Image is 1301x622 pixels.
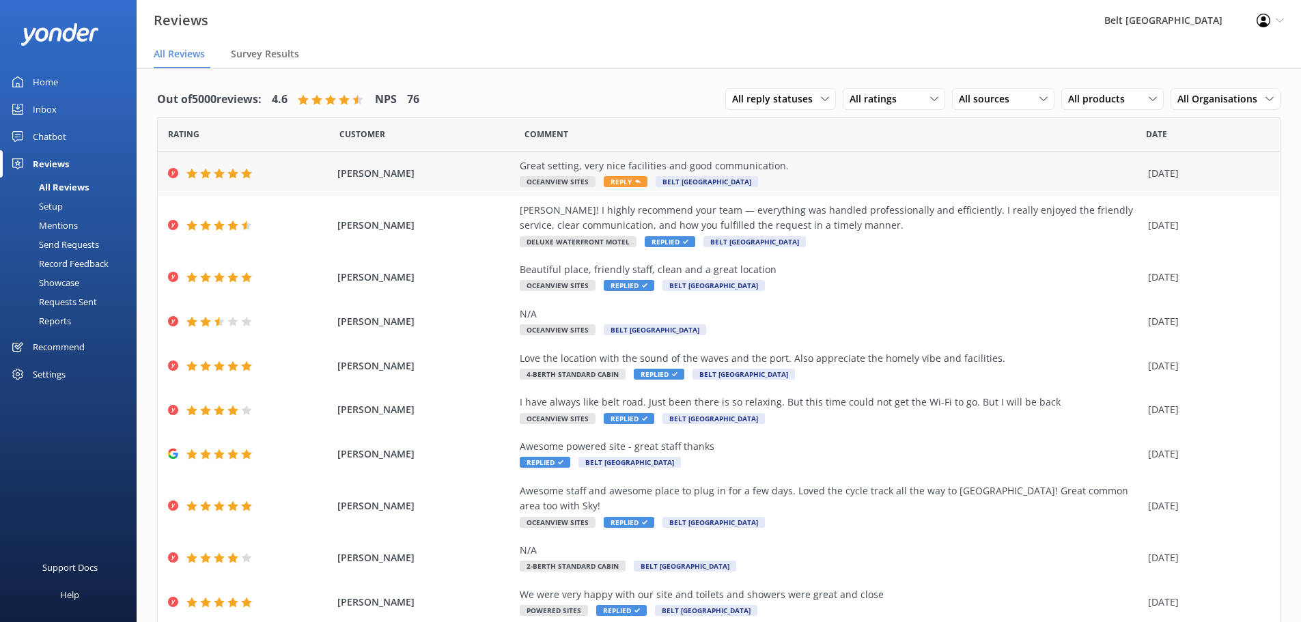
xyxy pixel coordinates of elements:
[1148,498,1263,513] div: [DATE]
[520,587,1141,602] div: We were very happy with our site and toilets and showers were great and close
[524,128,568,141] span: Question
[662,413,765,424] span: Belt [GEOGRAPHIC_DATA]
[604,176,647,187] span: Reply
[1148,314,1263,329] div: [DATE]
[8,273,137,292] a: Showcase
[42,554,98,581] div: Support Docs
[337,314,514,329] span: [PERSON_NAME]
[1148,402,1263,417] div: [DATE]
[8,235,137,254] a: Send Requests
[604,324,706,335] span: Belt [GEOGRAPHIC_DATA]
[337,402,514,417] span: [PERSON_NAME]
[520,280,596,291] span: Oceanview Sites
[732,91,821,107] span: All reply statuses
[662,517,765,528] span: Belt [GEOGRAPHIC_DATA]
[520,517,596,528] span: Oceanview Sites
[578,457,681,468] span: Belt [GEOGRAPHIC_DATA]
[337,498,514,513] span: [PERSON_NAME]
[154,47,205,61] span: All Reviews
[407,91,419,109] h4: 76
[520,324,596,335] span: Oceanview Sites
[1148,270,1263,285] div: [DATE]
[272,91,288,109] h4: 4.6
[8,235,99,254] div: Send Requests
[520,262,1141,277] div: Beautiful place, friendly staff, clean and a great location
[157,91,262,109] h4: Out of 5000 reviews:
[1146,128,1167,141] span: Date
[1148,447,1263,462] div: [DATE]
[1148,218,1263,233] div: [DATE]
[703,236,806,247] span: Belt [GEOGRAPHIC_DATA]
[693,369,795,380] span: Belt [GEOGRAPHIC_DATA]
[604,413,654,424] span: Replied
[8,273,79,292] div: Showcase
[33,96,57,123] div: Inbox
[850,91,905,107] span: All ratings
[520,307,1141,322] div: N/A
[8,292,137,311] a: Requests Sent
[337,270,514,285] span: [PERSON_NAME]
[8,197,63,216] div: Setup
[634,369,684,380] span: Replied
[959,91,1018,107] span: All sources
[8,178,89,197] div: All Reviews
[231,47,299,61] span: Survey Results
[520,203,1141,234] div: [PERSON_NAME]! I highly recommend your team — everything was handled professionally and efficient...
[1148,550,1263,565] div: [DATE]
[520,369,626,380] span: 4-Berth Standard Cabin
[634,561,736,571] span: Belt [GEOGRAPHIC_DATA]
[520,351,1141,366] div: Love the location with the sound of the waves and the port. Also appreciate the homely vibe and f...
[520,413,596,424] span: Oceanview Sites
[337,595,514,610] span: [PERSON_NAME]
[520,605,588,616] span: Powered Sites
[645,236,695,247] span: Replied
[520,483,1141,514] div: Awesome staff and awesome place to plug in for a few days. Loved the cycle track all the way to [...
[656,176,758,187] span: Belt [GEOGRAPHIC_DATA]
[8,292,97,311] div: Requests Sent
[520,395,1141,410] div: I have always like belt road. Just been there is so relaxing. But this time could not get the Wi-...
[1068,91,1133,107] span: All products
[520,158,1141,173] div: Great setting, very nice facilities and good communication.
[20,23,99,46] img: yonder-white-logo.png
[8,197,137,216] a: Setup
[8,311,137,330] a: Reports
[337,447,514,462] span: [PERSON_NAME]
[1148,595,1263,610] div: [DATE]
[339,128,385,141] span: Date
[168,128,199,141] span: Date
[1148,166,1263,181] div: [DATE]
[520,176,596,187] span: Oceanview Sites
[1177,91,1265,107] span: All Organisations
[337,358,514,373] span: [PERSON_NAME]
[8,311,71,330] div: Reports
[655,605,757,616] span: Belt [GEOGRAPHIC_DATA]
[8,216,137,235] a: Mentions
[596,605,647,616] span: Replied
[375,91,397,109] h4: NPS
[520,561,626,571] span: 2-Berth Standard Cabin
[33,361,66,388] div: Settings
[520,236,636,247] span: Deluxe Waterfront Motel
[8,254,109,273] div: Record Feedback
[337,166,514,181] span: [PERSON_NAME]
[33,333,85,361] div: Recommend
[33,68,58,96] div: Home
[8,178,137,197] a: All Reviews
[520,439,1141,454] div: Awesome powered site - great staff thanks
[337,550,514,565] span: [PERSON_NAME]
[604,517,654,528] span: Replied
[8,254,137,273] a: Record Feedback
[60,581,79,608] div: Help
[8,216,78,235] div: Mentions
[1148,358,1263,373] div: [DATE]
[33,150,69,178] div: Reviews
[662,280,765,291] span: Belt [GEOGRAPHIC_DATA]
[520,457,570,468] span: Replied
[604,280,654,291] span: Replied
[520,543,1141,558] div: N/A
[33,123,66,150] div: Chatbot
[154,10,208,31] h3: Reviews
[337,218,514,233] span: [PERSON_NAME]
